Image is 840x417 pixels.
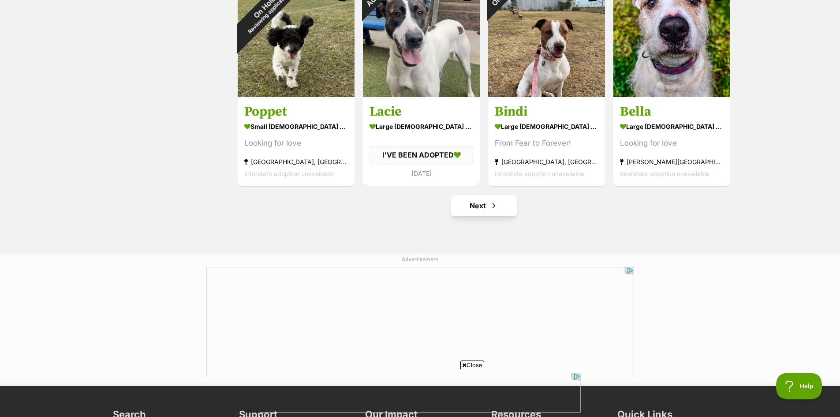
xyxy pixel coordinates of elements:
div: small [DEMOGRAPHIC_DATA] Dog [244,120,348,133]
a: On HoldReviewing applications [238,90,355,99]
div: Looking for love [620,137,724,149]
div: [GEOGRAPHIC_DATA], [GEOGRAPHIC_DATA] [495,156,598,168]
div: large [DEMOGRAPHIC_DATA] Dog [495,120,598,133]
iframe: Help Scout Beacon - Open [776,373,822,399]
iframe: Advertisement [206,267,634,377]
a: Bindi large [DEMOGRAPHIC_DATA] Dog From Fear to Forever! [GEOGRAPHIC_DATA], [GEOGRAPHIC_DATA] Int... [488,97,605,186]
h3: Poppet [244,103,348,120]
h3: Bindi [495,103,598,120]
h3: Lacie [370,103,473,120]
div: [DATE] [370,167,473,179]
div: [PERSON_NAME][GEOGRAPHIC_DATA] [620,156,724,168]
span: Interstate adoption unavailable [620,170,709,177]
div: Looking for love [244,137,348,149]
div: [GEOGRAPHIC_DATA], [GEOGRAPHIC_DATA] [244,156,348,168]
a: Poppet small [DEMOGRAPHIC_DATA] Dog Looking for love [GEOGRAPHIC_DATA], [GEOGRAPHIC_DATA] Interst... [238,97,355,186]
a: Lacie large [DEMOGRAPHIC_DATA] Dog I'VE BEEN ADOPTED [DATE] favourite [363,97,480,185]
a: On Hold [488,90,605,99]
div: From Fear to Forever! [495,137,598,149]
div: large [DEMOGRAPHIC_DATA] Dog [370,120,473,133]
span: Interstate adoption unavailable [244,170,334,177]
div: I'VE BEEN ADOPTED [370,146,473,164]
div: large [DEMOGRAPHIC_DATA] Dog [620,120,724,133]
iframe: Advertisement [260,373,581,413]
span: Close [460,361,484,369]
nav: Pagination [237,195,731,216]
a: Next page [451,195,517,216]
a: Bella large [DEMOGRAPHIC_DATA] Dog Looking for love [PERSON_NAME][GEOGRAPHIC_DATA] Interstate ado... [613,97,730,186]
span: Interstate adoption unavailable [495,170,584,177]
a: Adopted [363,90,480,99]
h3: Bella [620,103,724,120]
